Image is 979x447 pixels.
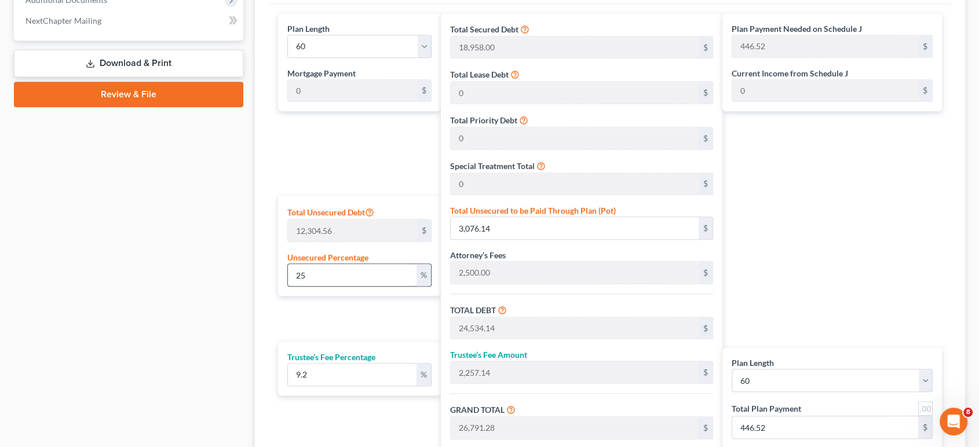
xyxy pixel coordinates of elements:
label: Trustee’s Fee Amount [450,349,527,361]
input: 0.00 [451,82,699,104]
label: Unsecured Percentage [287,251,368,263]
div: $ [918,80,932,102]
label: Attorney’s Fees [450,249,506,261]
label: Current Income from Schedule J [732,67,848,79]
div: $ [699,417,713,439]
input: 0.00 [451,417,699,439]
label: TOTAL DEBT [450,304,496,316]
div: $ [699,317,713,339]
label: Total Priority Debt [450,114,517,126]
input: 0.00 [288,364,417,386]
a: NextChapter Mailing [16,10,243,31]
div: $ [699,361,713,383]
input: 0.00 [451,36,699,58]
label: Plan Length [732,357,774,369]
div: $ [699,82,713,104]
span: NextChapter Mailing [25,16,101,25]
div: $ [699,217,713,239]
label: Special Treatment Total [450,160,535,172]
div: $ [918,416,932,438]
label: Plan Length [287,23,330,35]
a: Review & File [14,82,243,107]
label: Total Plan Payment [732,402,801,415]
label: Total Unsecured Debt [287,205,374,219]
div: % [417,264,431,286]
div: $ [699,127,713,149]
div: $ [699,173,713,195]
span: 8 [963,408,973,417]
div: % [417,364,431,386]
div: $ [417,219,431,241]
label: Total Secured Debt [450,23,518,35]
div: $ [699,262,713,284]
a: Round to nearest dollar [918,401,933,416]
label: Mortgage Payment [287,67,356,79]
input: 0.00 [732,80,918,102]
label: Total Unsecured to be Paid Through Plan (Pot) [450,204,616,217]
input: 0.00 [732,416,918,438]
input: 0.00 [451,127,699,149]
label: Total Lease Debt [450,68,509,80]
iframe: Intercom live chat [940,408,967,435]
input: 0.00 [288,80,418,102]
input: 0.00 [451,217,699,239]
div: $ [918,35,932,57]
label: Trustee’s Fee Percentage [287,351,375,363]
input: 0.00 [288,264,417,286]
input: 0.00 [451,361,699,383]
input: 0.00 [451,317,699,339]
label: Plan Payment Needed on Schedule J [732,23,862,35]
input: 0.00 [732,35,918,57]
input: 0.00 [451,262,699,284]
a: Download & Print [14,50,243,77]
input: 0.00 [288,219,418,241]
div: $ [417,80,431,102]
div: $ [699,36,713,58]
input: 0.00 [451,173,699,195]
label: GRAND TOTAL [450,404,505,416]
